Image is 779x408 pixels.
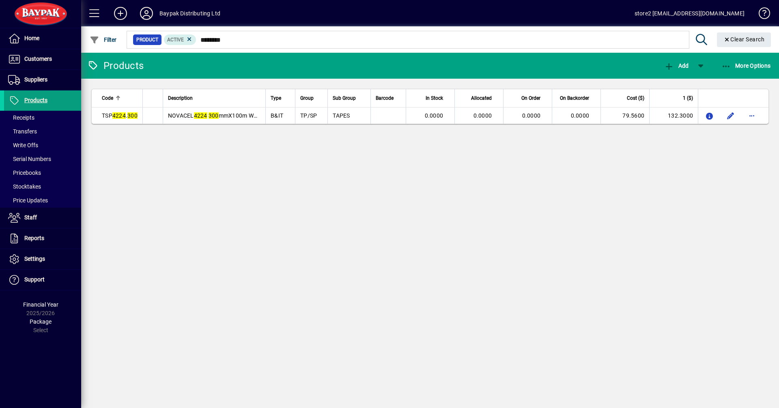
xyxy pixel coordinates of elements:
span: Home [24,35,39,41]
span: Clear Search [723,36,765,43]
span: Pricebooks [8,170,41,176]
span: Allocated [471,94,492,103]
span: 0.0000 [473,112,492,119]
div: On Order [508,94,548,103]
em: 300 [209,112,219,119]
button: Add [108,6,133,21]
a: Home [4,28,81,49]
div: store2 [EMAIL_ADDRESS][DOMAIN_NAME] [635,7,745,20]
span: Sub Group [333,94,356,103]
div: Description [168,94,260,103]
span: Serial Numbers [8,156,51,162]
a: Settings [4,249,81,269]
span: Price Updates [8,197,48,204]
button: More options [745,109,758,122]
div: On Backorder [557,94,596,103]
span: Financial Year [23,301,58,308]
span: Suppliers [24,76,47,83]
span: 0.0000 [522,112,541,119]
span: Customers [24,56,52,62]
span: Type [271,94,281,103]
a: Suppliers [4,70,81,90]
button: Profile [133,6,159,21]
span: Description [168,94,193,103]
span: Barcode [376,94,394,103]
a: Knowledge Base [753,2,769,28]
div: Sub Group [333,94,366,103]
span: Group [300,94,314,103]
button: Add [662,58,691,73]
a: Pricebooks [4,166,81,180]
span: TSP . [102,112,138,119]
span: Reports [24,235,44,241]
span: Filter [90,37,117,43]
div: Type [271,94,290,103]
em: 4224 [194,112,207,119]
mat-chip: Activation Status: Active [164,34,196,45]
a: Transfers [4,125,81,138]
div: Group [300,94,323,103]
a: Serial Numbers [4,152,81,166]
span: Product [136,36,158,44]
span: More Options [721,62,771,69]
span: Stocktakes [8,183,41,190]
button: More Options [719,58,773,73]
span: Cost ($) [627,94,644,103]
span: Settings [24,256,45,262]
div: Code [102,94,138,103]
button: Clear [717,32,771,47]
span: In Stock [426,94,443,103]
a: Staff [4,208,81,228]
a: Customers [4,49,81,69]
span: On Order [521,94,540,103]
a: Write Offs [4,138,81,152]
span: Receipts [8,114,34,121]
button: Edit [724,109,737,122]
span: Code [102,94,113,103]
em: 4224 [112,112,126,119]
a: Reports [4,228,81,249]
em: 300 [127,112,138,119]
button: Filter [88,32,119,47]
span: Write Offs [8,142,38,148]
span: Transfers [8,128,37,135]
div: Products [87,59,144,72]
a: Receipts [4,111,81,125]
span: 0.0000 [571,112,590,119]
span: B&IT [271,112,283,119]
div: In Stock [411,94,450,103]
a: Support [4,270,81,290]
span: TP/SP [300,112,317,119]
span: Staff [24,214,37,221]
td: 132.3000 [649,107,698,124]
span: 0.0000 [425,112,443,119]
span: Package [30,318,52,325]
span: NOVACEL mmX100m WHITE [168,112,266,119]
td: 79.5600 [600,107,649,124]
span: Support [24,276,45,283]
span: 1 ($) [683,94,693,103]
div: Barcode [376,94,401,103]
span: On Backorder [560,94,589,103]
a: Stocktakes [4,180,81,193]
div: Allocated [460,94,499,103]
a: Price Updates [4,193,81,207]
span: Products [24,97,47,103]
span: Add [664,62,689,69]
span: TAPES [333,112,350,119]
div: Baypak Distributing Ltd [159,7,220,20]
span: Active [167,37,184,43]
